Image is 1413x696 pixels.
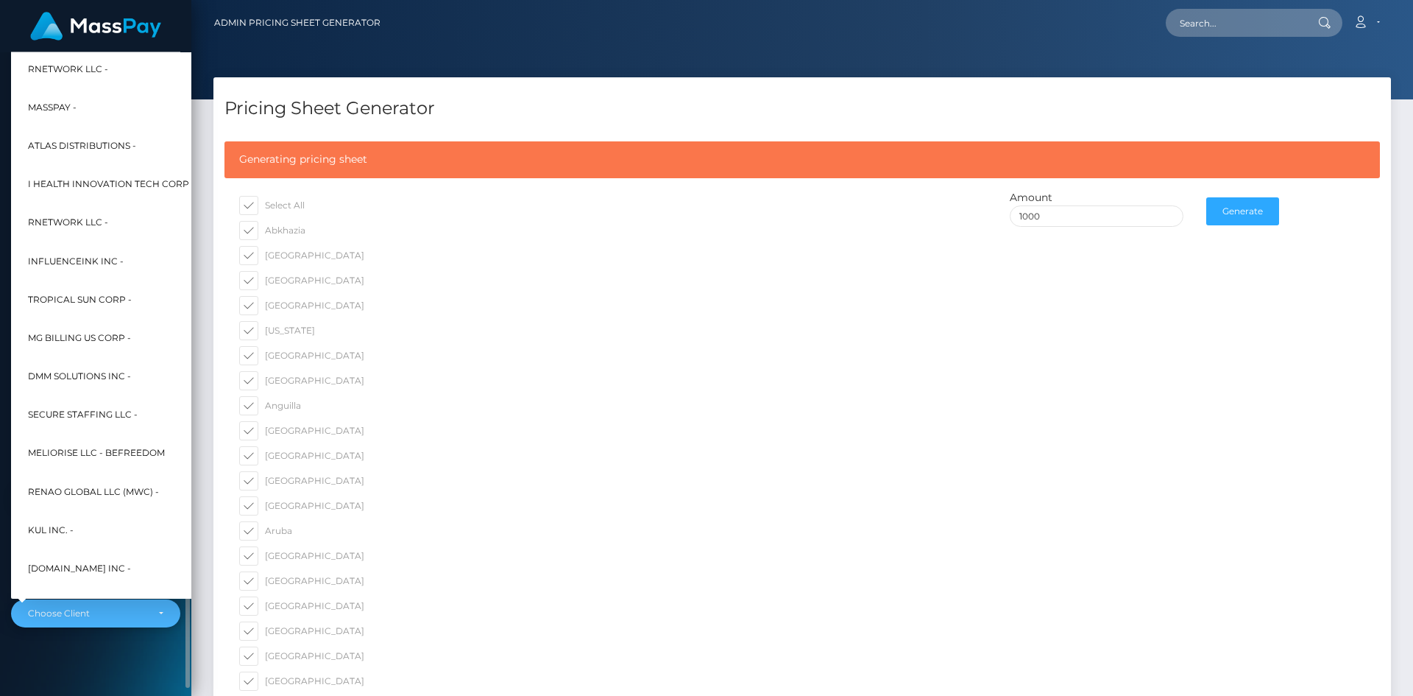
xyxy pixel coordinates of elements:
[28,328,131,348] span: MG Billing US Corp -
[1166,9,1304,37] input: Search...
[28,559,131,578] span: [DOMAIN_NAME] INC -
[239,471,364,491] label: [GEOGRAPHIC_DATA]
[239,396,301,415] label: Anguilla
[28,60,108,79] span: RNetwork LLC -
[239,421,364,440] label: [GEOGRAPHIC_DATA]
[28,482,159,502] span: Renao Global LLC (MWC) -
[239,546,364,566] label: [GEOGRAPHIC_DATA]
[28,213,108,232] span: rNetwork LLC -
[239,672,364,691] label: [GEOGRAPHIC_DATA]
[28,175,195,194] span: I HEALTH INNOVATION TECH CORP -
[239,296,364,315] label: [GEOGRAPHIC_DATA]
[239,271,364,290] label: [GEOGRAPHIC_DATA]
[28,608,146,619] div: Choose Client
[28,252,124,271] span: InfluenceInk Inc -
[239,346,364,365] label: [GEOGRAPHIC_DATA]
[239,152,367,166] span: Generating pricing sheet
[1206,197,1279,225] button: Generate
[239,597,364,616] label: [GEOGRAPHIC_DATA]
[239,647,364,666] label: [GEOGRAPHIC_DATA]
[28,443,165,463] span: Meliorise LLC - BEfreedom
[239,196,305,215] label: Select All
[239,246,364,265] label: [GEOGRAPHIC_DATA]
[28,290,132,309] span: Tropical Sun Corp -
[239,521,292,541] label: Aruba
[214,7,380,38] a: Admin Pricing Sheet Generator
[28,136,136,155] span: Atlas Distributions -
[28,98,77,117] span: MassPay -
[1010,205,1184,227] input: $
[239,446,364,465] label: [GEOGRAPHIC_DATA]
[239,622,364,641] label: [GEOGRAPHIC_DATA]
[30,12,161,41] img: MassPay Logo
[239,496,364,516] label: [GEOGRAPHIC_DATA]
[239,371,364,390] label: [GEOGRAPHIC_DATA]
[28,405,138,424] span: Secure Staffing LLC -
[239,572,364,591] label: [GEOGRAPHIC_DATA]
[28,367,131,386] span: DMM Solutions Inc -
[11,600,180,628] button: Choose Client
[239,221,305,240] label: Abkhazia
[239,321,315,340] label: [US_STATE]
[28,521,74,540] span: Kul Inc. -
[224,96,1380,122] h4: Pricing Sheet Generator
